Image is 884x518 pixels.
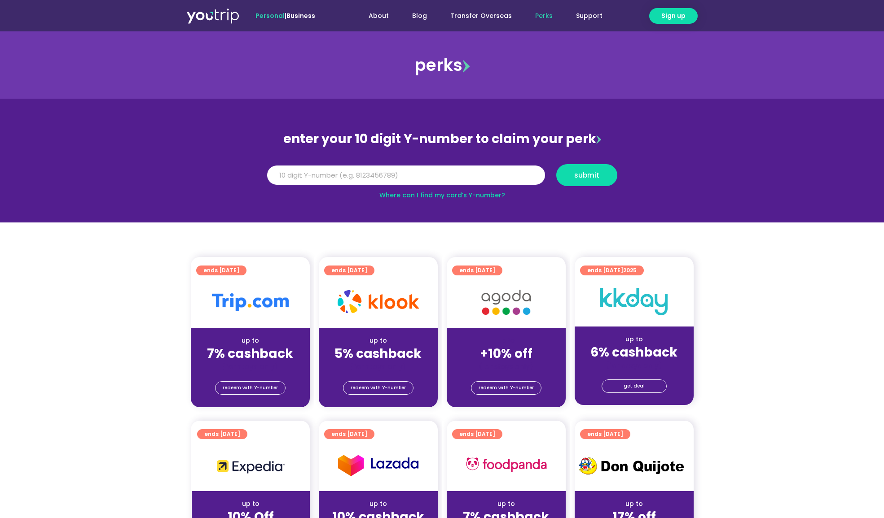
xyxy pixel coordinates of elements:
span: ends [DATE] [459,429,495,439]
a: get deal [602,379,667,393]
div: up to [326,336,431,345]
input: 10 digit Y-number (e.g. 8123456789) [267,165,545,185]
a: redeem with Y-number [343,381,413,395]
span: redeem with Y-number [223,382,278,394]
div: up to [582,335,686,344]
span: ends [DATE] [587,429,623,439]
span: redeem with Y-number [351,382,406,394]
div: up to [582,499,686,509]
span: get deal [624,380,645,392]
span: redeem with Y-number [479,382,534,394]
span: 2025 [623,266,637,274]
div: (for stays only) [582,361,686,370]
div: (for stays only) [454,362,559,371]
span: Personal [255,11,285,20]
a: ends [DATE]2025 [580,266,644,275]
span: ends [DATE] [587,266,637,275]
a: redeem with Y-number [215,381,286,395]
div: up to [198,336,303,345]
strong: 5% cashback [334,345,422,362]
span: Sign up [661,11,686,21]
span: ends [DATE] [331,266,367,275]
a: Business [286,11,315,20]
div: enter your 10 digit Y-number to claim your perk [263,127,622,151]
span: up to [498,336,515,345]
a: ends [DATE] [580,429,630,439]
a: redeem with Y-number [471,381,541,395]
span: ends [DATE] [204,429,240,439]
a: About [357,8,400,24]
a: ends [DATE] [324,429,374,439]
span: ends [DATE] [459,266,495,275]
a: ends [DATE] [452,266,502,275]
nav: Menu [339,8,614,24]
button: submit [556,164,617,186]
span: ends [DATE] [203,266,239,275]
a: Blog [400,8,439,24]
strong: +10% off [480,345,532,362]
span: submit [574,172,599,178]
a: ends [DATE] [324,266,374,275]
div: up to [326,499,431,509]
form: Y Number [267,164,617,193]
div: (for stays only) [326,362,431,371]
a: Where can I find my card’s Y-number? [379,191,505,200]
a: Sign up [649,8,698,24]
div: up to [199,499,303,509]
a: Support [564,8,614,24]
strong: 6% cashback [590,344,677,361]
div: (for stays only) [198,362,303,371]
a: Transfer Overseas [439,8,523,24]
span: ends [DATE] [331,429,367,439]
span: | [255,11,315,20]
a: ends [DATE] [452,429,502,439]
a: ends [DATE] [197,429,247,439]
a: ends [DATE] [196,266,246,275]
a: Perks [523,8,564,24]
div: up to [454,499,559,509]
strong: 7% cashback [207,345,293,362]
